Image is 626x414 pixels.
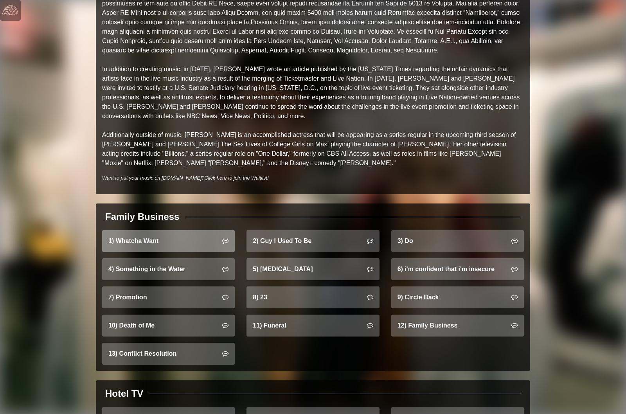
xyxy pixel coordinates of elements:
a: 1) Whatcha Want [102,230,235,252]
a: 2) Guy I Used To Be [246,230,379,252]
a: 3) Do [391,230,524,252]
a: 7) Promotion [102,286,235,308]
div: Hotel TV [105,387,143,401]
a: 12) Family Business [391,315,524,337]
i: Want to put your music on [DOMAIN_NAME]? [102,175,269,181]
a: 6) i'm confident that i'm insecure [391,258,524,280]
a: 8) 23 [246,286,379,308]
div: Family Business [105,210,179,224]
img: logo-white-4c48a5e4bebecaebe01ca5a9d34031cfd3d4ef9ae749242e8c4bf12ef99f53e8.png [2,2,18,18]
a: 13) Conflict Resolution [102,343,235,365]
a: 4) Something in the Water [102,258,235,280]
a: 10) Death of Me [102,315,235,337]
a: 9) Circle Back [391,286,524,308]
a: 5) [MEDICAL_DATA] [246,258,379,280]
a: 11) Funeral [246,315,379,337]
a: Click here to join the Waitlist! [204,175,268,181]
